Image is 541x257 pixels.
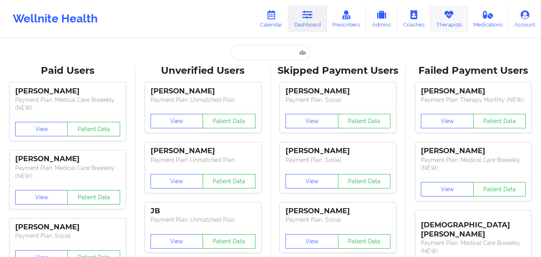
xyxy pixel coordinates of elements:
[151,234,203,249] button: View
[151,174,203,188] button: View
[15,122,68,136] button: View
[288,6,327,32] a: Dashboard
[15,164,120,180] p: Payment Plan : Medical Care Biweekly (NEW)
[151,87,255,96] div: [PERSON_NAME]
[286,206,390,216] div: [PERSON_NAME]
[411,65,535,77] div: Failed Payment Users
[151,114,203,128] button: View
[15,232,120,240] p: Payment Plan : Social
[338,114,391,128] button: Patient Data
[286,174,338,188] button: View
[468,6,509,32] a: Medications
[421,87,526,96] div: [PERSON_NAME]
[473,114,526,128] button: Patient Data
[421,215,526,239] div: [DEMOGRAPHIC_DATA][PERSON_NAME]
[15,154,120,164] div: [PERSON_NAME]
[397,6,430,32] a: Coaches
[151,146,255,156] div: [PERSON_NAME]
[67,122,120,136] button: Patient Data
[286,87,390,96] div: [PERSON_NAME]
[421,114,474,128] button: View
[151,216,255,224] p: Payment Plan : Unmatched Plan
[366,6,397,32] a: Admins
[67,190,120,204] button: Patient Data
[327,6,366,32] a: Prescribers
[6,65,130,77] div: Paid Users
[509,6,541,32] a: Account
[421,182,474,196] button: View
[15,96,120,112] p: Payment Plan : Medical Care Biweekly (NEW)
[151,156,255,164] p: Payment Plan : Unmatched Plan
[286,234,338,249] button: View
[203,114,255,128] button: Patient Data
[286,96,390,104] p: Payment Plan : Social
[430,6,468,32] a: Therapists
[15,190,68,204] button: View
[141,65,265,77] div: Unverified Users
[338,234,391,249] button: Patient Data
[286,146,390,156] div: [PERSON_NAME]
[276,65,400,77] div: Skipped Payment Users
[473,182,526,196] button: Patient Data
[151,96,255,104] p: Payment Plan : Unmatched Plan
[286,114,338,128] button: View
[203,174,255,188] button: Patient Data
[338,174,391,188] button: Patient Data
[254,6,288,32] a: Calendar
[151,206,255,216] div: JB
[15,223,120,232] div: [PERSON_NAME]
[286,156,390,164] p: Payment Plan : Social
[421,156,526,172] p: Payment Plan : Medical Care Biweekly (NEW)
[421,239,526,255] p: Payment Plan : Medical Care Biweekly (NEW)
[286,216,390,224] p: Payment Plan : Social
[203,234,255,249] button: Patient Data
[15,87,120,96] div: [PERSON_NAME]
[421,146,526,156] div: [PERSON_NAME]
[421,96,526,104] p: Payment Plan : Therapy Monthly (NEW)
